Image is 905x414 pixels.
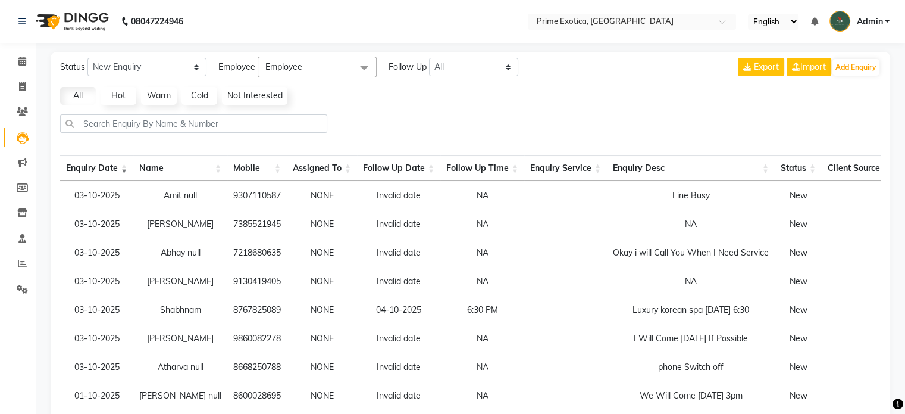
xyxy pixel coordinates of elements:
[613,390,769,402] div: We Will Come [DATE] 3pm
[287,353,357,381] td: NONE
[60,295,133,324] td: 03-10-2025
[822,155,895,181] th: Client Source: activate to sort column ascending
[60,381,133,410] td: 01-10-2025
[440,155,524,181] th: Follow Up Time : activate to sort column ascending
[613,304,769,316] div: Luxury korean spa [DATE] 6:30
[357,381,440,410] td: Invalid date
[227,324,287,353] td: 9860082278
[287,155,357,181] th: Assigned To : activate to sort column ascending
[60,155,133,181] th: Enquiry Date: activate to sort column ascending
[60,324,133,353] td: 03-10-2025
[287,324,357,353] td: NONE
[440,210,524,238] td: NA
[287,295,357,324] td: NONE
[133,295,227,324] td: Shabhnam
[287,381,357,410] td: NONE
[287,181,357,210] td: NONE
[265,61,302,72] span: Employee
[754,61,779,72] span: Export
[133,210,227,238] td: [PERSON_NAME]
[60,114,327,133] input: Search Enquiry By Name & Number
[287,238,357,267] td: NONE
[440,295,524,324] td: 6:30 PM
[524,155,607,181] th: Enquiry Service : activate to sort column ascending
[133,381,227,410] td: [PERSON_NAME] null
[775,238,822,267] td: New
[613,247,769,259] div: Okay i will Call You When I Need Service
[181,87,217,105] a: Cold
[440,267,524,295] td: NA
[218,61,255,73] span: Employee
[613,275,769,288] div: NA
[133,324,227,353] td: [PERSON_NAME]
[133,238,227,267] td: Abhay null
[357,267,440,295] td: Invalid date
[775,324,822,353] td: New
[227,238,287,267] td: 7218680635
[133,353,227,381] td: Atharva null
[60,61,85,73] span: Status
[133,267,227,295] td: [PERSON_NAME]
[613,189,769,202] div: Line Busy
[738,58,784,76] button: Export
[222,87,287,105] a: Not Interested
[440,324,524,353] td: NA
[856,15,882,28] span: Admin
[775,181,822,210] td: New
[60,267,133,295] td: 03-10-2025
[60,87,96,105] a: All
[101,87,136,105] a: Hot
[357,238,440,267] td: Invalid date
[829,11,850,32] img: Admin
[775,267,822,295] td: New
[227,210,287,238] td: 7385521945
[60,353,133,381] td: 03-10-2025
[775,155,822,181] th: Status: activate to sort column ascending
[440,181,524,210] td: NA
[133,181,227,210] td: Amit null
[357,324,440,353] td: Invalid date
[613,332,769,345] div: I Will Come [DATE] If Possible
[131,5,183,38] b: 08047224946
[60,210,133,238] td: 03-10-2025
[357,210,440,238] td: Invalid date
[787,58,831,76] a: Import
[287,267,357,295] td: NONE
[287,210,357,238] td: NONE
[227,295,287,324] td: 8767825089
[389,61,427,73] span: Follow Up
[227,181,287,210] td: 9307110587
[613,361,769,373] div: phone Switch off
[60,181,133,210] td: 03-10-2025
[440,381,524,410] td: NA
[775,381,822,410] td: New
[133,155,227,181] th: Name: activate to sort column ascending
[227,353,287,381] td: 8668250788
[357,181,440,210] td: Invalid date
[440,353,524,381] td: NA
[60,238,133,267] td: 03-10-2025
[832,59,879,76] button: Add Enquiry
[141,87,177,105] a: Warm
[227,155,287,181] th: Mobile : activate to sort column ascending
[775,353,822,381] td: New
[613,218,769,231] div: NA
[30,5,112,38] img: logo
[775,210,822,238] td: New
[440,238,524,267] td: NA
[357,353,440,381] td: Invalid date
[357,295,440,324] td: 04-10-2025
[357,155,440,181] th: Follow Up Date: activate to sort column ascending
[607,155,775,181] th: Enquiry Desc: activate to sort column ascending
[227,267,287,295] td: 9130419405
[227,381,287,410] td: 8600028695
[775,295,822,324] td: New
